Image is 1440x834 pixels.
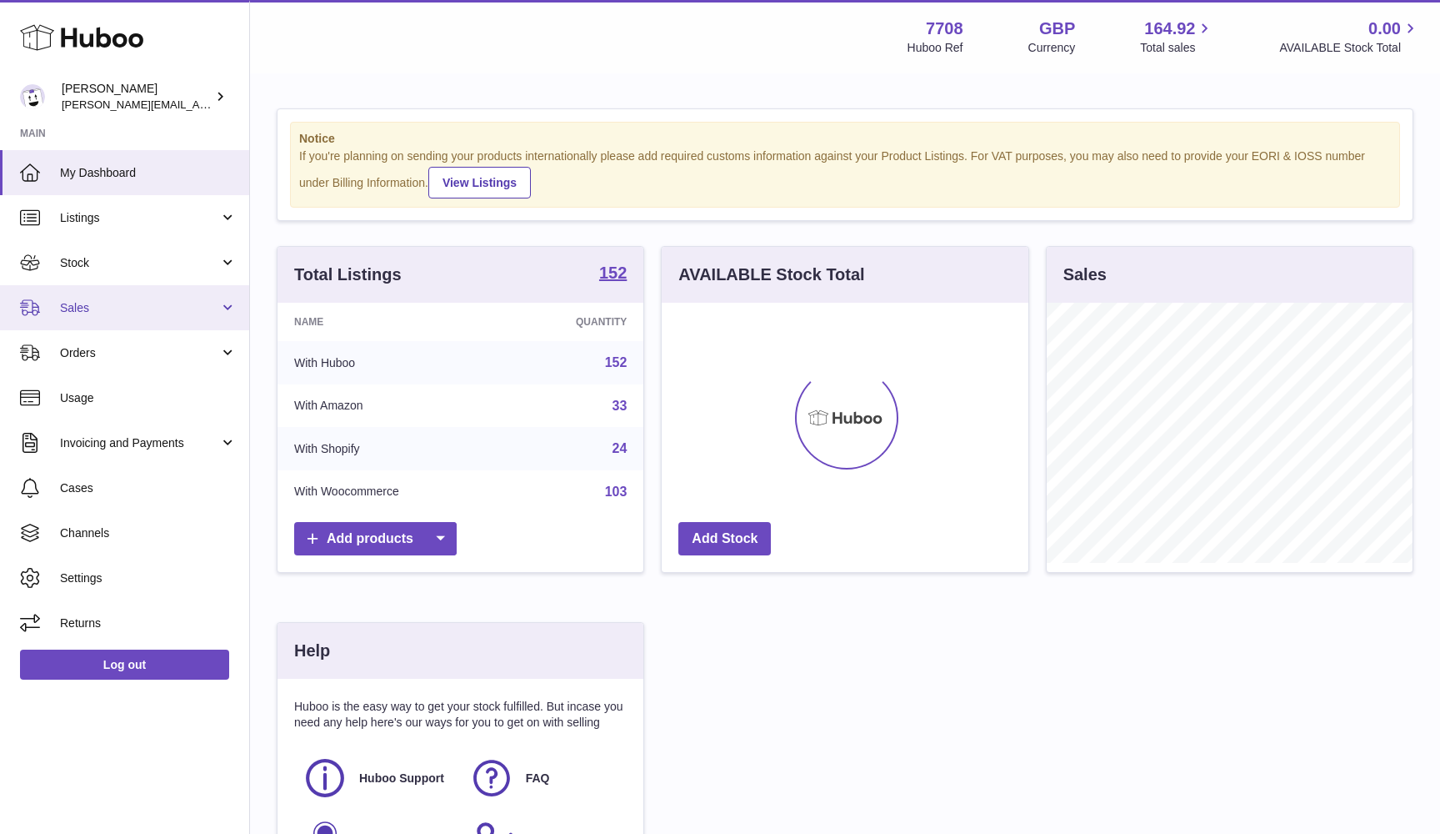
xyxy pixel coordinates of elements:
[277,427,505,470] td: With Shopify
[1063,264,1107,286] h3: Sales
[1279,18,1420,56] a: 0.00 AVAILABLE Stock Total
[907,40,963,56] div: Huboo Ref
[299,131,1391,147] strong: Notice
[60,435,219,451] span: Invoicing and Payments
[60,390,237,406] span: Usage
[60,300,219,316] span: Sales
[526,771,550,786] span: FAQ
[60,615,237,631] span: Returns
[678,522,771,556] a: Add Stock
[1279,40,1420,56] span: AVAILABLE Stock Total
[277,341,505,384] td: With Huboo
[62,81,212,113] div: [PERSON_NAME]
[302,756,452,801] a: Huboo Support
[612,399,627,413] a: 33
[294,264,402,286] h3: Total Listings
[359,771,444,786] span: Huboo Support
[299,148,1391,198] div: If you're planning on sending your products internationally please add required customs informati...
[1039,18,1075,40] strong: GBP
[60,165,237,181] span: My Dashboard
[1140,40,1214,56] span: Total sales
[505,303,644,341] th: Quantity
[60,255,219,271] span: Stock
[599,264,627,281] strong: 152
[277,470,505,514] td: With Woocommerce
[605,485,627,499] a: 103
[1028,40,1076,56] div: Currency
[60,570,237,586] span: Settings
[294,522,457,556] a: Add products
[60,345,219,361] span: Orders
[294,640,330,662] h3: Help
[294,699,627,731] p: Huboo is the easy way to get your stock fulfilled. But incase you need any help here's our ways f...
[678,264,864,286] h3: AVAILABLE Stock Total
[277,303,505,341] th: Name
[1144,18,1195,40] span: 164.92
[20,650,229,680] a: Log out
[277,384,505,428] td: With Amazon
[60,210,219,226] span: Listings
[469,756,619,801] a: FAQ
[1368,18,1401,40] span: 0.00
[926,18,963,40] strong: 7708
[612,441,627,455] a: 24
[428,167,531,198] a: View Listings
[62,98,334,111] span: [PERSON_NAME][EMAIL_ADDRESS][DOMAIN_NAME]
[60,480,237,496] span: Cases
[605,355,627,369] a: 152
[60,525,237,541] span: Channels
[20,84,45,109] img: victor@erbology.co
[1140,18,1214,56] a: 164.92 Total sales
[599,264,627,284] a: 152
